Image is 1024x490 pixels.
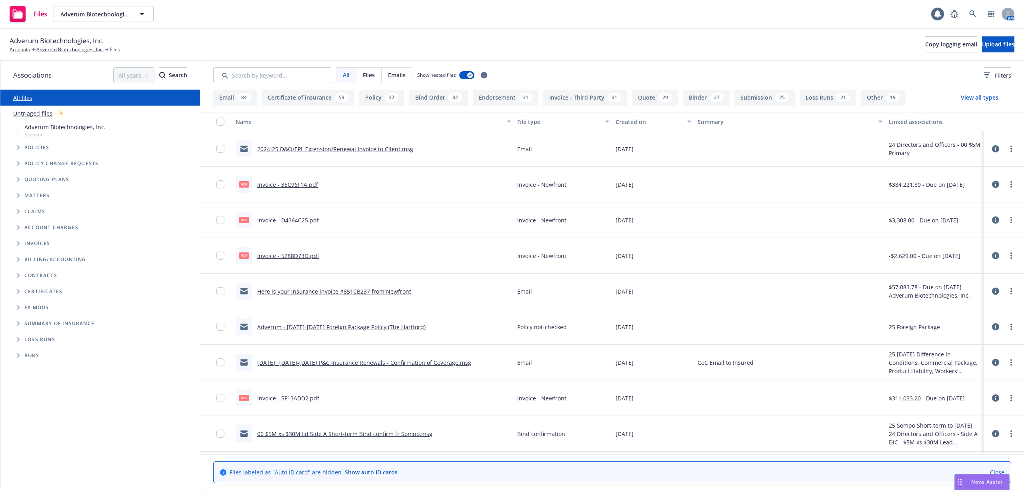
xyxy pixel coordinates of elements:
button: Certificate of insurance [262,90,354,106]
button: Created on [612,112,694,131]
a: All files [13,94,32,102]
span: Adverum Biotechnologies, Inc. [10,36,104,46]
span: Files [363,71,375,79]
span: Policy change requests [24,161,98,166]
a: Close [990,468,1004,476]
div: $57,083.78 - Due on [DATE] [889,283,970,291]
div: 25 [775,93,789,102]
div: 59 [335,93,348,102]
button: Endorsement [473,90,538,106]
span: Filters [995,71,1011,80]
span: Email [517,287,532,296]
div: 37 [385,93,398,102]
a: more [1006,429,1016,438]
span: BORs [24,353,39,358]
a: more [1006,393,1016,403]
span: Show nested files [417,72,456,78]
span: [DATE] [616,180,634,189]
button: Filters [984,67,1011,83]
button: Policy [359,90,404,106]
a: Report a Bug [946,6,962,22]
div: 24 Directors and Officers - Side A DIC - $5M xs $30M Lead [889,430,981,446]
div: Name [236,118,502,126]
span: [DATE] [616,145,634,153]
a: Adverum - [DATE]-[DATE] Foreign Package Policy (The Hartford) [257,323,426,331]
a: Files [6,3,50,25]
span: Claims [24,209,45,214]
span: Nova Assist [971,478,1003,485]
button: View all types [948,90,1011,106]
button: Summary [694,112,886,131]
input: Toggle Row Selected [216,287,224,295]
a: Show auto ID cards [345,468,398,476]
div: Created on [616,118,682,126]
span: Files [34,11,47,17]
div: 24 Directors and Officers - 00 $5M Primary [889,140,981,157]
div: 31 [608,93,621,102]
input: Toggle Row Selected [216,216,224,224]
a: Here is your insurance invoice #851CB237 from Newfront [257,288,411,295]
button: Name [232,112,514,131]
div: Tree Example [0,121,200,252]
button: Quote [632,90,678,106]
span: Email [517,145,532,153]
div: 29 [658,93,672,102]
span: Billing/Accounting [24,257,86,262]
a: more [1006,322,1016,332]
input: Toggle Row Selected [216,323,224,331]
a: more [1006,180,1016,189]
span: Quoting plans [24,177,70,182]
span: [DATE] [616,394,634,402]
span: [DATE] [616,252,634,260]
button: Loss Runs [800,90,856,106]
span: [DATE] [616,358,634,367]
input: Toggle Row Selected [216,180,224,188]
button: Upload files [982,36,1014,52]
button: Email [213,90,257,106]
a: 06 $5M xs $30M Ld Side A Short-term Bind confirm fr Sompo.msg [257,430,432,438]
div: -$2,629.00 - Due on [DATE] [889,252,960,260]
div: 31 [519,93,532,102]
div: 25 Sompo Short-term to [DATE] [889,421,981,430]
span: [DATE] [616,323,634,331]
span: Invoices [24,241,50,246]
input: Select all [216,118,224,126]
span: [DATE] [616,430,634,438]
span: Copy logging email [925,40,977,48]
span: pdf [239,181,249,187]
div: $384,221.80 - Due on [DATE] [889,180,965,189]
input: Toggle Row Selected [216,394,224,402]
span: Certificates [24,289,62,294]
span: Upload files [982,40,1014,48]
div: 25 [DATE] Difference in Conditions, Commercial Package, Product Liability, Workers' Compensation,... [889,350,981,375]
span: pdf [239,395,249,401]
button: Invoice - Third Party [543,90,627,106]
span: CoC Email to Insured [698,358,754,367]
a: Switch app [983,6,999,22]
div: Linked associations [889,118,981,126]
a: more [1006,251,1016,260]
span: Files [110,46,120,53]
a: more [1006,215,1016,225]
a: more [1006,144,1016,154]
div: Summary [698,118,874,126]
span: Emails [388,71,406,79]
input: Toggle Row Selected [216,145,224,153]
a: Adverum Biotechnologies, Inc. [36,46,104,53]
span: [DATE] [616,287,634,296]
a: Invoice - D4364C25.pdf [257,216,319,224]
a: Search [965,6,981,22]
a: more [1006,286,1016,296]
button: Nova Assist [954,474,1010,490]
span: Invoice - Newfront [517,180,566,189]
span: Email [517,358,532,367]
button: File type [514,112,612,131]
div: 19 [886,93,900,102]
a: Invoice - 5288D73D.pdf [257,252,319,260]
a: [DATE]_ [DATE]-[DATE] P&C Insurance Renewals - Confirmation of Coverage.msg [257,359,471,366]
div: 3 [56,109,66,118]
div: 84 [237,93,251,102]
span: Filters [984,71,1011,80]
div: Folder Tree Example [0,252,200,364]
a: Untriaged files [13,109,52,118]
